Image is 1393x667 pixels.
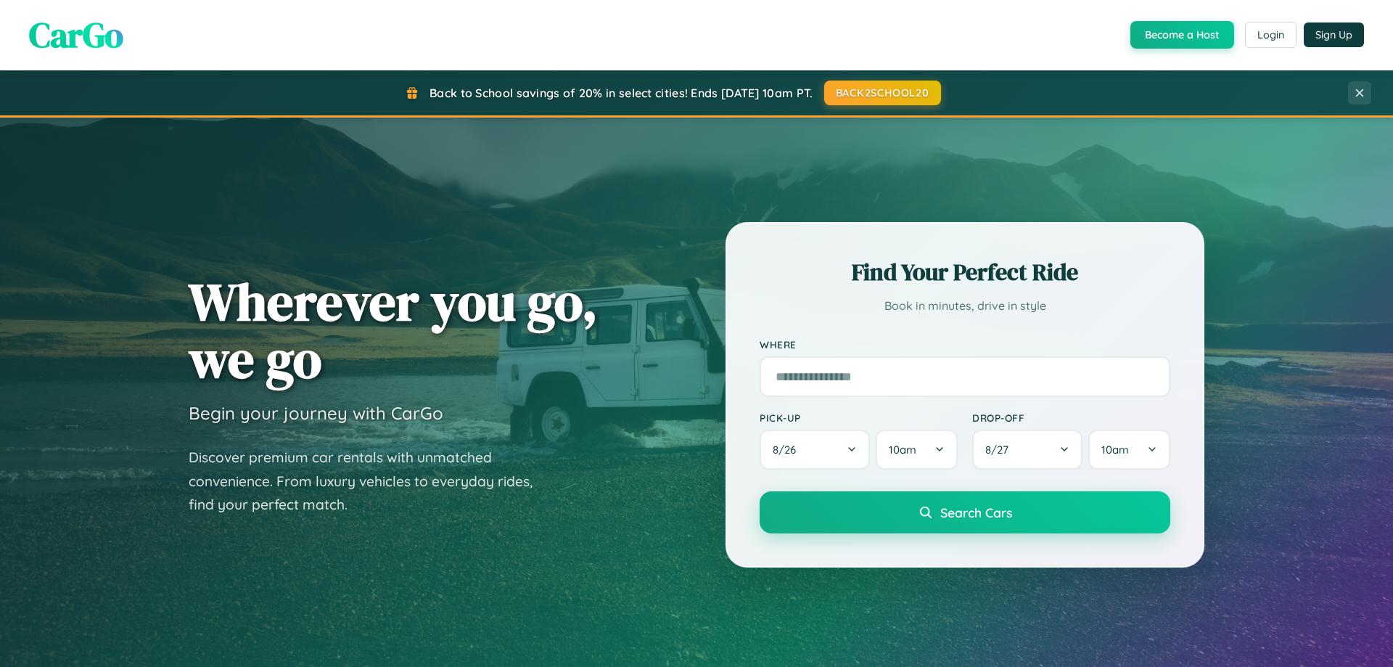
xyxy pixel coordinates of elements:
p: Book in minutes, drive in style [760,295,1170,316]
label: Pick-up [760,412,958,424]
p: Discover premium car rentals with unmatched convenience. From luxury vehicles to everyday rides, ... [189,446,551,517]
h1: Wherever you go, we go [189,273,598,388]
button: Search Cars [760,491,1170,533]
button: BACK2SCHOOL20 [824,81,941,105]
span: 10am [1101,443,1129,457]
span: 8 / 27 [985,443,1016,457]
label: Drop-off [972,412,1170,424]
h2: Find Your Perfect Ride [760,256,1170,288]
span: 10am [889,443,916,457]
span: CarGo [29,11,123,59]
button: Sign Up [1304,22,1364,47]
h3: Begin your journey with CarGo [189,402,443,424]
span: Back to School savings of 20% in select cities! Ends [DATE] 10am PT. [430,86,813,100]
button: 8/27 [972,430,1082,470]
button: 10am [1088,430,1170,470]
button: 8/26 [760,430,870,470]
button: 10am [876,430,958,470]
button: Become a Host [1130,21,1234,49]
span: 8 / 26 [773,443,803,457]
button: Login [1245,22,1297,48]
label: Where [760,338,1170,351]
span: Search Cars [940,504,1012,520]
